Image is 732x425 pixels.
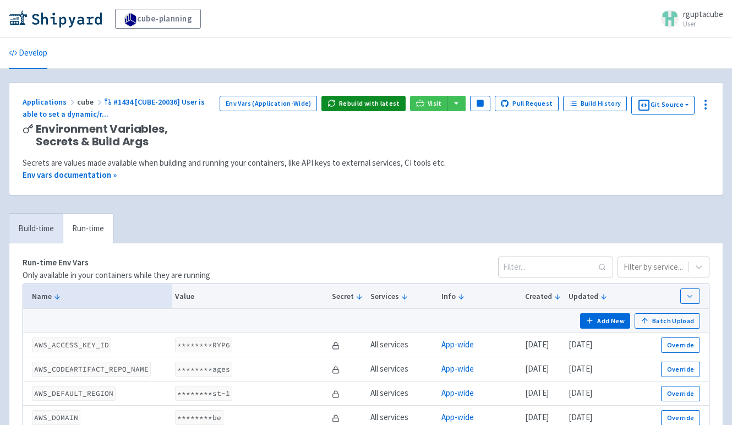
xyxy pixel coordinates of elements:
[569,388,592,398] time: [DATE]
[23,269,210,282] p: Only available in your containers while they are running
[32,362,151,377] code: AWS_CODEARTIFACT_REPO_NAME
[563,96,627,111] a: Build History
[661,337,700,353] button: Override
[441,363,474,374] a: App-wide
[370,291,434,302] button: Services
[654,10,723,28] a: rguptacube User
[63,214,113,244] a: Run-time
[525,291,561,302] button: Created
[498,257,613,277] input: Filter...
[32,410,80,425] code: AWS_DOMAIN
[569,291,608,302] button: Updated
[23,97,77,107] a: Applications
[661,362,700,377] button: Override
[220,96,317,111] a: Env Vars (Application-Wide)
[410,96,447,111] a: Visit
[428,99,442,108] span: Visit
[367,382,438,406] td: All services
[683,20,723,28] small: User
[441,412,474,422] a: App-wide
[23,97,205,119] span: #1434 [CUBE-20036] User is able to set a dynamic/r ...
[321,96,406,111] button: Rebuild with latest
[23,170,117,180] a: Env vars documentation »
[32,291,168,302] button: Name
[495,96,559,111] a: Pull Request
[470,96,490,111] button: Pause
[441,291,518,302] button: Info
[635,313,700,329] button: Batch Upload
[525,412,549,422] time: [DATE]
[569,363,592,374] time: [DATE]
[32,386,116,401] code: AWS_DEFAULT_REGION
[9,38,47,69] a: Develop
[525,363,549,374] time: [DATE]
[332,291,363,302] button: Secret
[683,9,723,19] span: rguptacube
[23,157,709,170] div: Secrets are values made available when building and running your containers, like API keys to ext...
[569,339,592,350] time: [DATE]
[32,337,111,352] code: AWS_ACCESS_KEY_ID
[77,97,104,107] span: cube
[9,10,102,28] img: Shipyard logo
[367,333,438,357] td: All services
[9,214,63,244] a: Build-time
[23,97,205,119] a: #1434 [CUBE-20036] User is able to set a dynamic/r...
[367,357,438,382] td: All services
[525,339,549,350] time: [DATE]
[36,123,211,148] span: Environment Variables, Secrets & Build Args
[580,313,631,329] button: Add New
[115,9,201,29] a: cube-planning
[23,257,89,268] strong: Run-time Env Vars
[661,386,700,401] button: Override
[569,412,592,422] time: [DATE]
[441,339,474,350] a: App-wide
[172,284,329,309] th: Value
[525,388,549,398] time: [DATE]
[631,96,695,115] button: Git Source
[441,388,474,398] a: App-wide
